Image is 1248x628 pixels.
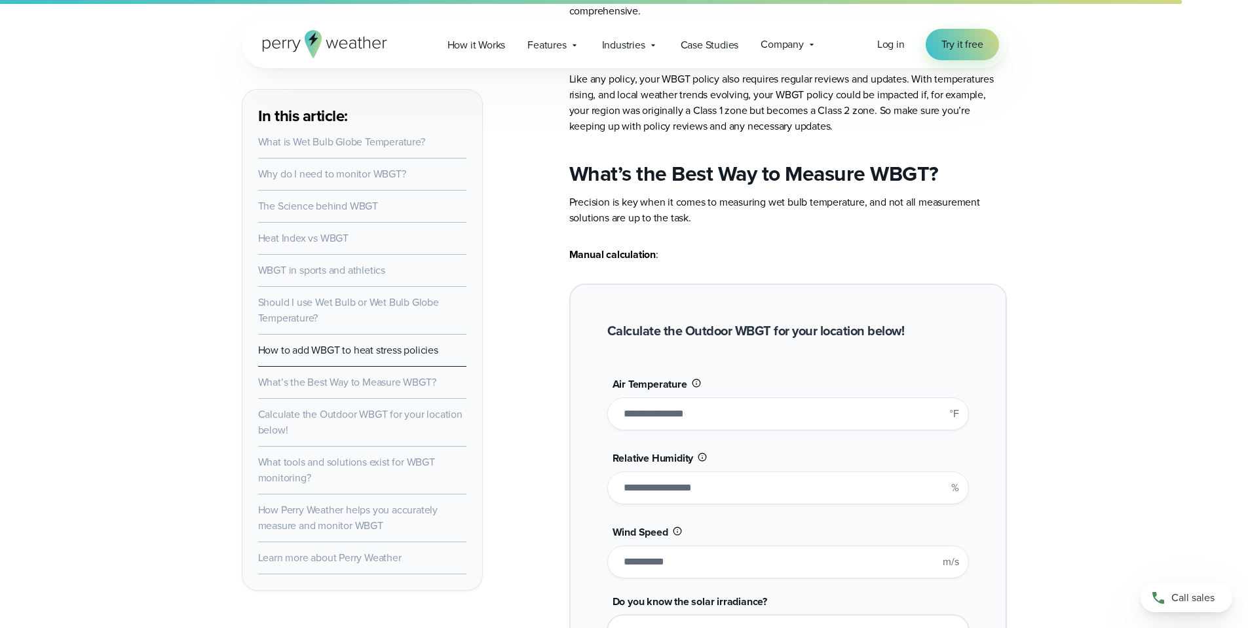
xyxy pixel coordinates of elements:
[569,247,656,262] strong: Manual calculation
[258,198,378,213] a: The Science behind WBGT
[613,525,668,540] span: Wind Speed
[613,377,687,392] span: Air Temperature
[527,37,566,53] span: Features
[607,322,905,341] h2: Calculate the Outdoor WBGT for your location below!
[436,31,517,58] a: How it Works
[602,37,645,53] span: Industries
[258,342,438,358] a: How to add WBGT to heat stress policies
[613,451,694,466] span: Relative Humidity
[258,454,435,485] a: What tools and solutions exist for WBGT monitoring?
[877,37,905,52] a: Log in
[1141,583,1232,612] a: Call sales
[569,247,1007,263] p: :
[258,105,466,126] h3: In this article:
[258,375,436,390] a: What’s the Best Way to Measure WBGT?
[258,295,439,325] a: Should I use Wet Bulb or Wet Bulb Globe Temperature?
[926,29,999,60] a: Try it free
[258,550,402,565] a: Learn more about Perry Weather
[1171,590,1215,606] span: Call sales
[258,502,438,533] a: How Perry Weather helps you accurately measure and monitor WBGT
[258,134,425,149] a: What is Wet Bulb Globe Temperature?
[761,37,804,52] span: Company
[569,40,1007,134] p: : Like any policy, your WBGT policy also requires regular reviews and updates. With temperatures ...
[613,594,767,609] span: Do you know the solar irradiance?
[258,231,349,246] a: Heat Index vs WBGT
[258,407,463,437] a: Calculate the Outdoor WBGT for your location below!
[258,166,406,181] a: Why do I need to monitor WBGT?
[941,37,983,52] span: Try it free
[447,37,506,53] span: How it Works
[569,160,1007,187] h2: What’s the Best Way to Measure WBGT?
[569,194,1007,226] p: Precision is key when it comes to measuring wet bulb temperature, and not all measurement solutio...
[681,37,739,53] span: Case Studies
[258,263,385,278] a: WBGT in sports and athletics
[670,31,750,58] a: Case Studies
